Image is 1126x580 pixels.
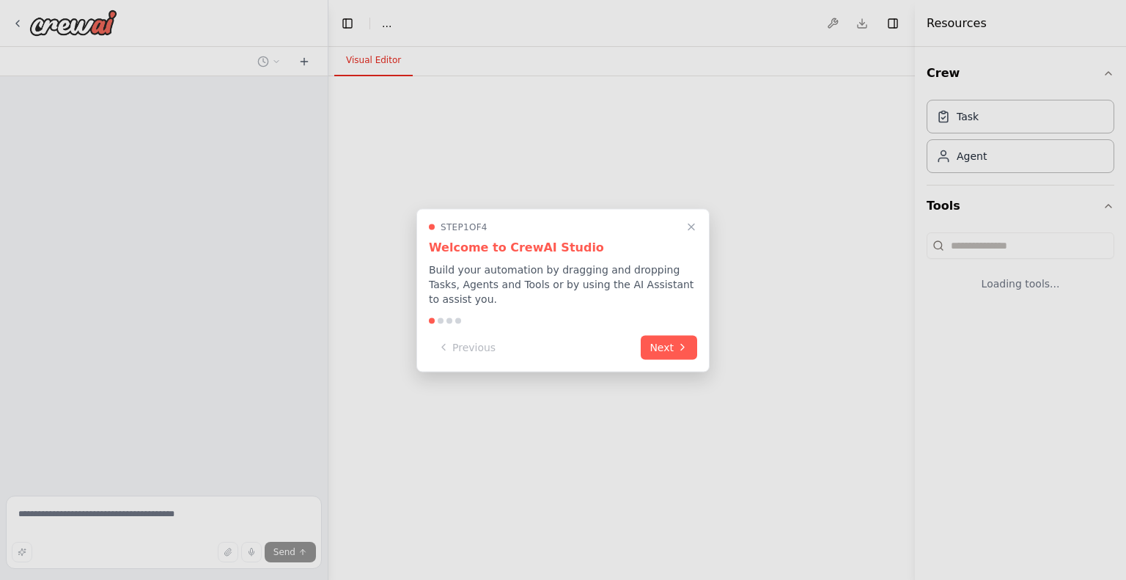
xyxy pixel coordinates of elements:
[441,221,487,232] span: Step 1 of 4
[429,335,504,359] button: Previous
[429,262,697,306] p: Build your automation by dragging and dropping Tasks, Agents and Tools or by using the AI Assista...
[429,238,697,256] h3: Welcome to CrewAI Studio
[337,13,358,34] button: Hide left sidebar
[682,218,700,235] button: Close walkthrough
[641,335,697,359] button: Next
